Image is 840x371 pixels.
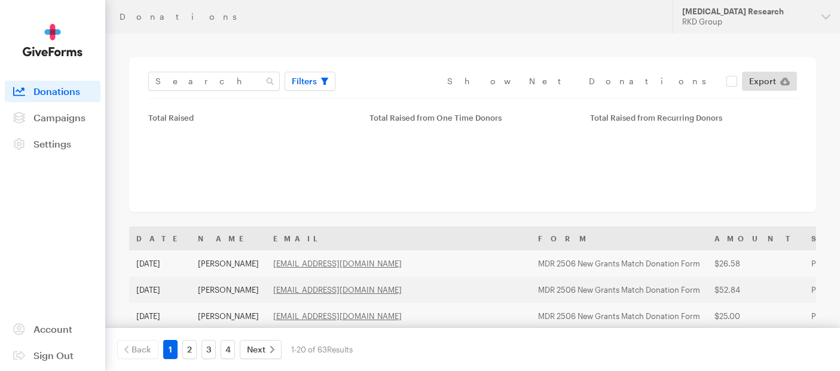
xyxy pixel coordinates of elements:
div: Total Raised from One Time Donors [369,113,576,122]
span: Results [327,345,353,354]
td: $26.58 [707,250,804,277]
td: [DATE] [129,250,191,277]
span: Donations [33,85,80,97]
a: Sign Out [5,345,100,366]
td: $52.84 [707,277,804,303]
div: Total Raised from Recurring Donors [590,113,797,122]
th: Email [266,226,531,250]
a: 2 [182,340,197,359]
div: 1-20 of 63 [291,340,353,359]
td: MDR 2506 New Grants Match Donation Form [531,250,707,277]
td: [DATE] [129,303,191,329]
td: [PERSON_NAME] [191,303,266,329]
div: RKD Group [682,17,812,27]
span: Filters [292,74,317,88]
div: [MEDICAL_DATA] Research [682,7,812,17]
a: [EMAIL_ADDRESS][DOMAIN_NAME] [273,285,402,295]
td: [PERSON_NAME] [191,277,266,303]
td: $25.00 [707,303,804,329]
span: Campaigns [33,112,85,123]
a: Account [5,318,100,340]
span: Account [33,323,72,335]
a: Campaigns [5,107,100,128]
th: Form [531,226,707,250]
a: Next [240,340,282,359]
a: Settings [5,133,100,155]
input: Search Name & Email [148,72,280,91]
th: Amount [707,226,804,250]
img: GiveForms [23,24,83,57]
th: Name [191,226,266,250]
a: [EMAIL_ADDRESS][DOMAIN_NAME] [273,311,402,321]
td: MDR 2506 New Grants Match Donation Form [531,277,707,303]
th: Date [129,226,191,250]
td: [DATE] [129,277,191,303]
a: 4 [221,340,235,359]
span: Settings [33,138,71,149]
td: MDR 2506 New Grants Match Donation Form [531,303,707,329]
a: [EMAIL_ADDRESS][DOMAIN_NAME] [273,259,402,268]
td: [PERSON_NAME] [191,250,266,277]
a: Donations [5,81,100,102]
div: Total Raised [148,113,355,122]
span: Next [247,342,265,357]
span: Sign Out [33,349,74,361]
a: 3 [201,340,216,359]
span: Export [749,74,776,88]
a: Export [742,72,797,91]
button: Filters [285,72,335,91]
